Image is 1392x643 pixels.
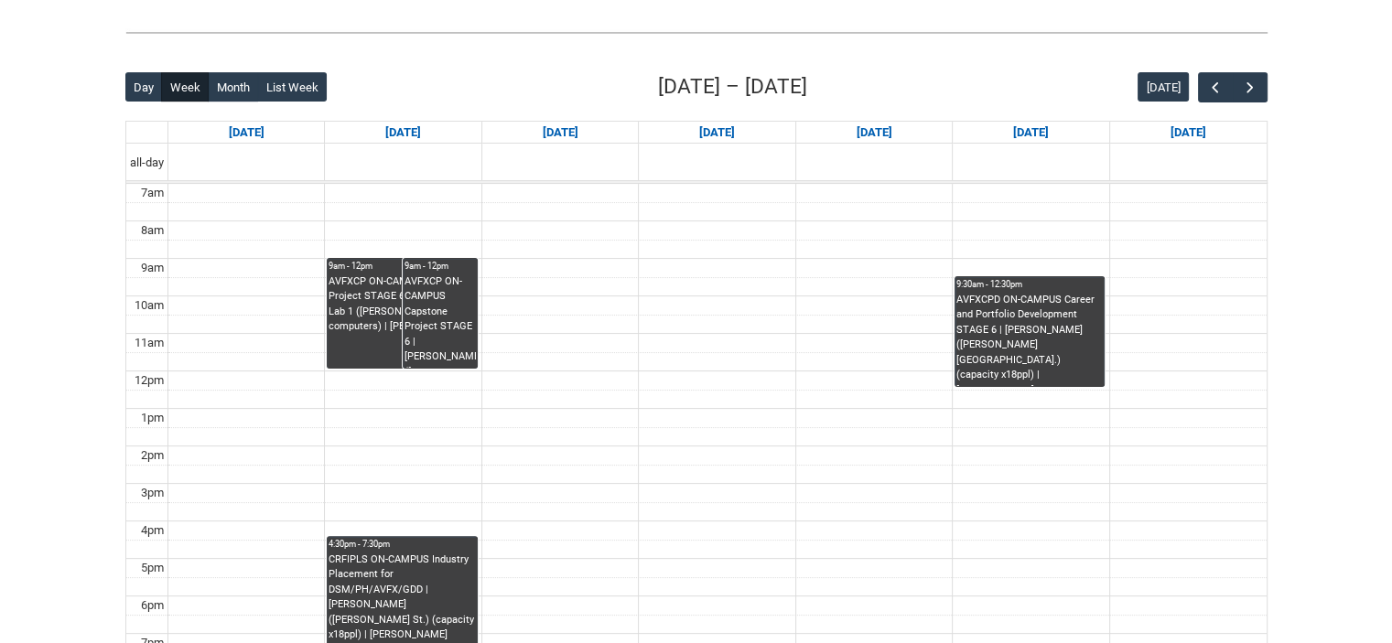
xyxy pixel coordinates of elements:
[137,409,167,427] div: 1pm
[137,596,167,615] div: 6pm
[137,484,167,502] div: 3pm
[1167,122,1210,144] a: Go to September 20, 2025
[405,260,476,273] div: 9am - 12pm
[137,221,167,240] div: 8am
[137,184,167,202] div: 7am
[131,371,167,390] div: 12pm
[225,122,268,144] a: Go to September 14, 2025
[208,72,258,102] button: Month
[539,122,582,144] a: Go to September 16, 2025
[329,538,475,551] div: 4:30pm - 7:30pm
[956,293,1103,387] div: AVFXCPD ON-CAMPUS Career and Portfolio Development STAGE 6 | [PERSON_NAME] ([PERSON_NAME][GEOGRAP...
[956,278,1103,291] div: 9:30am - 12:30pm
[125,72,163,102] button: Day
[161,72,209,102] button: Week
[137,259,167,277] div: 9am
[137,446,167,465] div: 2pm
[658,71,807,102] h2: [DATE] – [DATE]
[329,552,475,643] div: CRFIPLS ON-CAMPUS Industry Placement for DSM/PH/AVFX/GDD | [PERSON_NAME] ([PERSON_NAME] St.) (cap...
[137,521,167,540] div: 4pm
[329,260,475,273] div: 9am - 12pm
[257,72,327,102] button: List Week
[405,274,476,369] div: AVFXCP ON-CAMPUS Capstone Project STAGE 6 | [PERSON_NAME] ([PERSON_NAME][GEOGRAPHIC_DATA].) (capa...
[852,122,895,144] a: Go to September 18, 2025
[1198,72,1233,102] button: Previous Week
[1009,122,1052,144] a: Go to September 19, 2025
[126,154,167,172] span: all-day
[1138,72,1189,102] button: [DATE]
[125,23,1268,42] img: REDU_GREY_LINE
[329,274,475,335] div: AVFXCP ON-CAMPUS Capstone Project STAGE 6 | Computer Lab 1 ([PERSON_NAME] St.)(17 computers) | [P...
[382,122,425,144] a: Go to September 15, 2025
[137,559,167,577] div: 5pm
[1232,72,1267,102] button: Next Week
[131,334,167,352] div: 11am
[696,122,739,144] a: Go to September 17, 2025
[131,296,167,315] div: 10am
